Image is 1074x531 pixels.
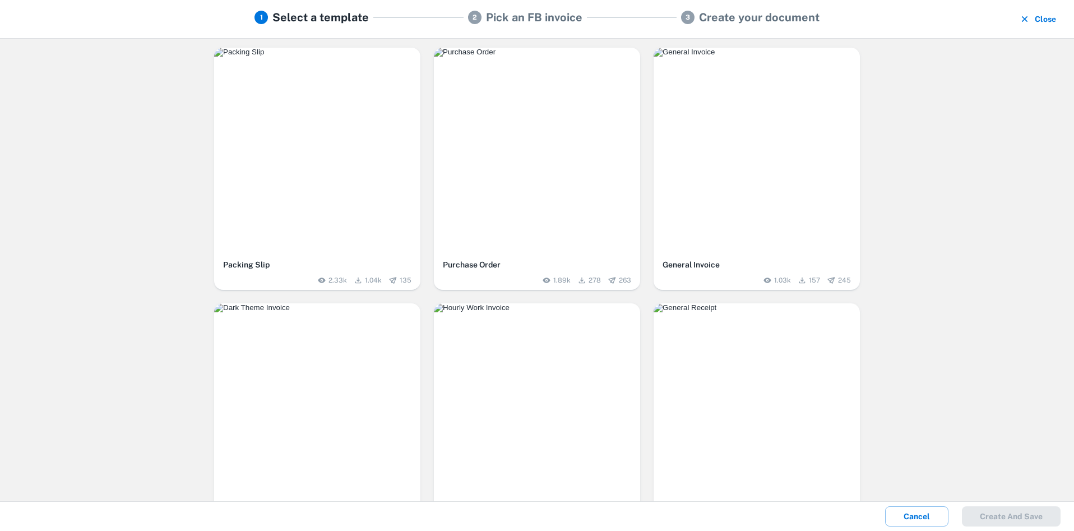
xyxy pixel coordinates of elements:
h6: Purchase Order [443,258,631,271]
span: 245 [838,275,851,285]
text: 3 [686,13,690,21]
h5: Pick an FB invoice [486,9,582,26]
span: 263 [619,275,631,285]
span: 1.04k [365,275,382,285]
text: 1 [260,13,263,21]
span: 135 [400,275,411,285]
h5: Create your document [699,9,820,26]
h6: General Invoice [663,258,851,271]
img: Hourly Work Invoice [434,303,640,312]
img: General Receipt [654,303,860,312]
h5: Select a template [272,9,369,26]
img: Packing Slip [214,48,420,57]
span: 1.89k [553,275,571,285]
button: Cancel [885,506,948,527]
span: 2.33k [328,275,347,285]
h6: Packing Slip [223,258,411,271]
span: 157 [809,275,820,285]
button: Purchase OrderPurchase Order1.89k278263 [434,48,640,290]
button: Close [1017,9,1061,29]
img: General Invoice [654,48,860,57]
button: General InvoiceGeneral Invoice1.03k157245 [654,48,860,290]
span: 1.03k [774,275,791,285]
button: Packing SlipPacking Slip2.33k1.04k135 [214,48,420,290]
img: Purchase Order [434,48,640,57]
span: 278 [589,275,601,285]
img: Dark Theme Invoice [214,303,420,312]
text: 2 [473,13,477,21]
